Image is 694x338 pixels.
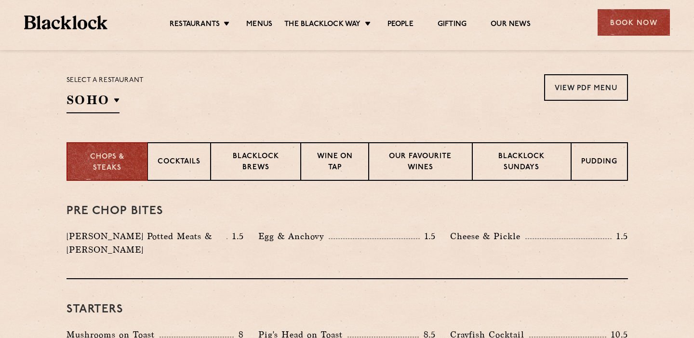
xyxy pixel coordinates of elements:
[246,20,272,30] a: Menus
[227,230,244,243] p: 1.5
[77,152,137,174] p: Chops & Steaks
[438,20,467,30] a: Gifting
[67,230,227,257] p: [PERSON_NAME] Potted Meats & [PERSON_NAME]
[420,230,436,243] p: 1.5
[67,303,628,316] h3: Starters
[158,157,200,169] p: Cocktails
[450,230,525,243] p: Cheese & Pickle
[67,205,628,217] h3: Pre Chop Bites
[482,151,561,174] p: Blacklock Sundays
[170,20,220,30] a: Restaurants
[67,92,120,113] h2: SOHO
[221,151,291,174] p: Blacklock Brews
[311,151,358,174] p: Wine on Tap
[544,74,628,101] a: View PDF Menu
[379,151,462,174] p: Our favourite wines
[284,20,360,30] a: The Blacklock Way
[67,74,144,87] p: Select a restaurant
[581,157,617,169] p: Pudding
[491,20,531,30] a: Our News
[598,9,670,36] div: Book Now
[387,20,414,30] a: People
[612,230,628,243] p: 1.5
[24,15,107,29] img: BL_Textured_Logo-footer-cropped.svg
[258,230,329,243] p: Egg & Anchovy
